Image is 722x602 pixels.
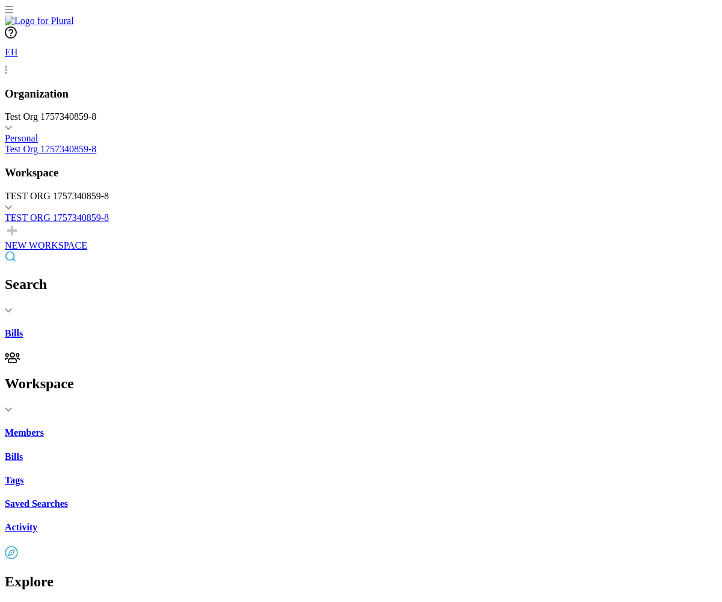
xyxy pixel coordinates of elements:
a: Bills [5,451,717,462]
h2: Explore [5,574,717,590]
a: Tags [5,475,717,486]
div: EH [5,41,29,65]
a: Personal [5,133,717,144]
div: TEST ORG 1757340859-8 [5,191,717,202]
a: Bills [5,328,717,339]
h3: Workspace [5,166,717,179]
div: NEW WORKSPACE [5,240,717,251]
h3: Organization [5,87,717,101]
a: EH [5,41,717,75]
img: Logo for Plural [5,16,74,26]
a: Test Org 1757340859-8 [5,144,717,155]
a: Activity [5,522,717,533]
a: TEST ORG 1757340859-8 [5,213,717,223]
a: Saved Searches [5,498,717,509]
div: Test Org 1757340859-8 [5,111,717,122]
h2: Workspace [5,376,717,392]
h2: Search [5,276,717,293]
a: Members [5,427,717,438]
a: NEW WORKSPACE [5,223,717,251]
